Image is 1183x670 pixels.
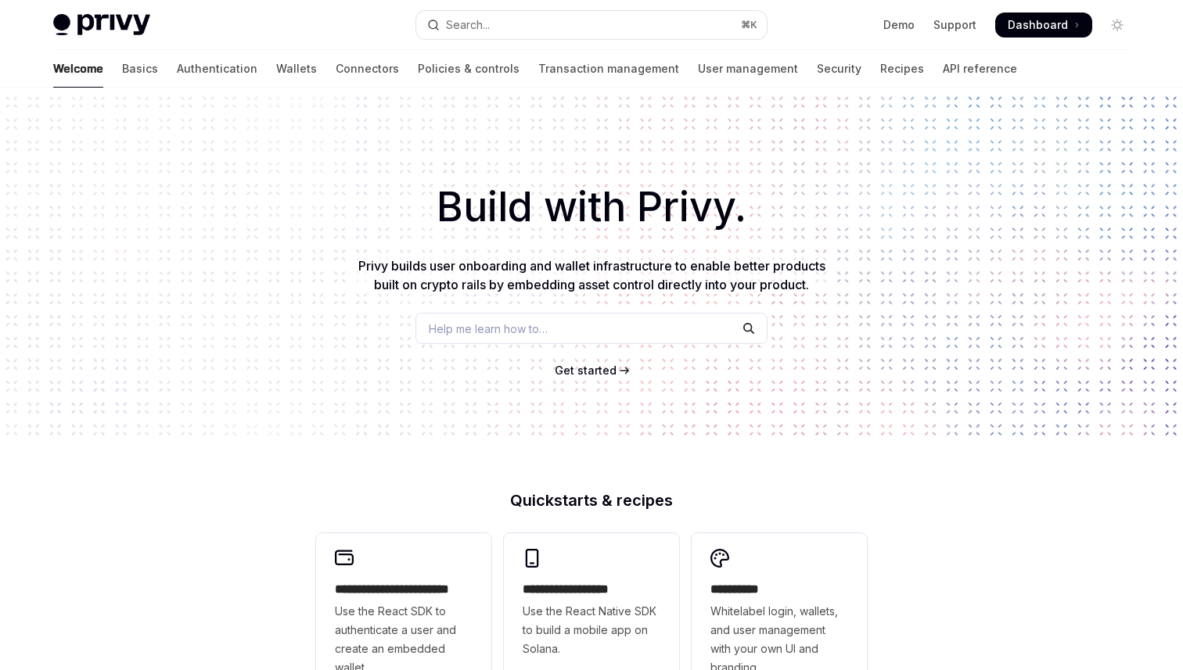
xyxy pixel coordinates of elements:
[555,364,617,377] span: Get started
[538,50,679,88] a: Transaction management
[995,13,1092,38] a: Dashboard
[880,50,924,88] a: Recipes
[446,16,490,34] div: Search...
[316,493,867,508] h2: Quickstarts & recipes
[122,50,158,88] a: Basics
[416,11,767,39] button: Open search
[698,50,798,88] a: User management
[53,14,150,36] img: light logo
[358,258,825,292] span: Privy builds user onboarding and wallet infrastructure to enable better products built on crypto ...
[883,17,915,33] a: Demo
[523,602,660,658] span: Use the React Native SDK to build a mobile app on Solana.
[1105,13,1130,38] button: Toggle dark mode
[429,321,548,337] span: Help me learn how to…
[336,50,399,88] a: Connectors
[933,17,976,33] a: Support
[943,50,1017,88] a: API reference
[418,50,520,88] a: Policies & controls
[276,50,317,88] a: Wallets
[555,363,617,378] a: Get started
[1008,17,1068,33] span: Dashboard
[741,19,757,31] span: ⌘ K
[177,50,257,88] a: Authentication
[817,50,861,88] a: Security
[25,177,1158,238] h1: Build with Privy.
[53,50,103,88] a: Welcome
